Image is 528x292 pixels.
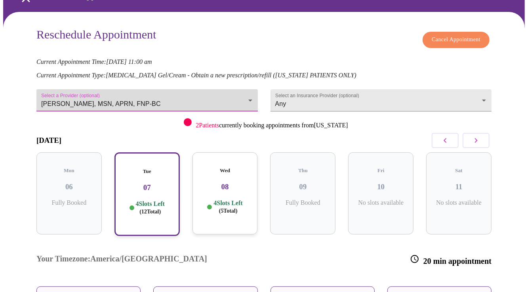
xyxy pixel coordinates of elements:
[122,168,173,175] h5: Tue
[122,183,173,192] h3: 07
[271,89,492,111] div: Any
[355,182,407,191] h3: 10
[36,58,152,65] em: Current Appointment Time: [DATE] 11:00 am
[219,208,238,214] span: ( 5 Total)
[433,167,485,174] h5: Sat
[199,167,252,174] h5: Wed
[36,28,156,44] h3: Reschedule Appointment
[36,72,356,79] em: Current Appointment Type: [MEDICAL_DATA] Gel/Cream - Obtain a new prescription/refill ([US_STATE]...
[433,199,485,206] p: No slots available
[36,136,61,145] h3: [DATE]
[213,199,242,215] p: 4 Slots Left
[43,199,95,206] p: Fully Booked
[43,182,95,191] h3: 06
[432,35,480,45] span: Cancel Appointment
[410,254,492,266] h3: 20 min appointment
[36,254,207,266] h3: Your Timezone: America/[GEOGRAPHIC_DATA]
[433,182,485,191] h3: 11
[196,122,348,129] p: currently booking appointments from [US_STATE]
[355,199,407,206] p: No slots available
[276,182,329,191] h3: 09
[43,167,95,174] h5: Mon
[276,167,329,174] h5: Thu
[196,122,219,129] span: 2 Patients
[36,89,258,111] div: [PERSON_NAME], MSN, APRN, FNP-BC
[355,167,407,174] h5: Fri
[276,199,329,206] p: Fully Booked
[136,200,165,215] p: 4 Slots Left
[199,182,252,191] h3: 08
[423,32,490,48] button: Cancel Appointment
[139,209,161,215] span: ( 12 Total)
